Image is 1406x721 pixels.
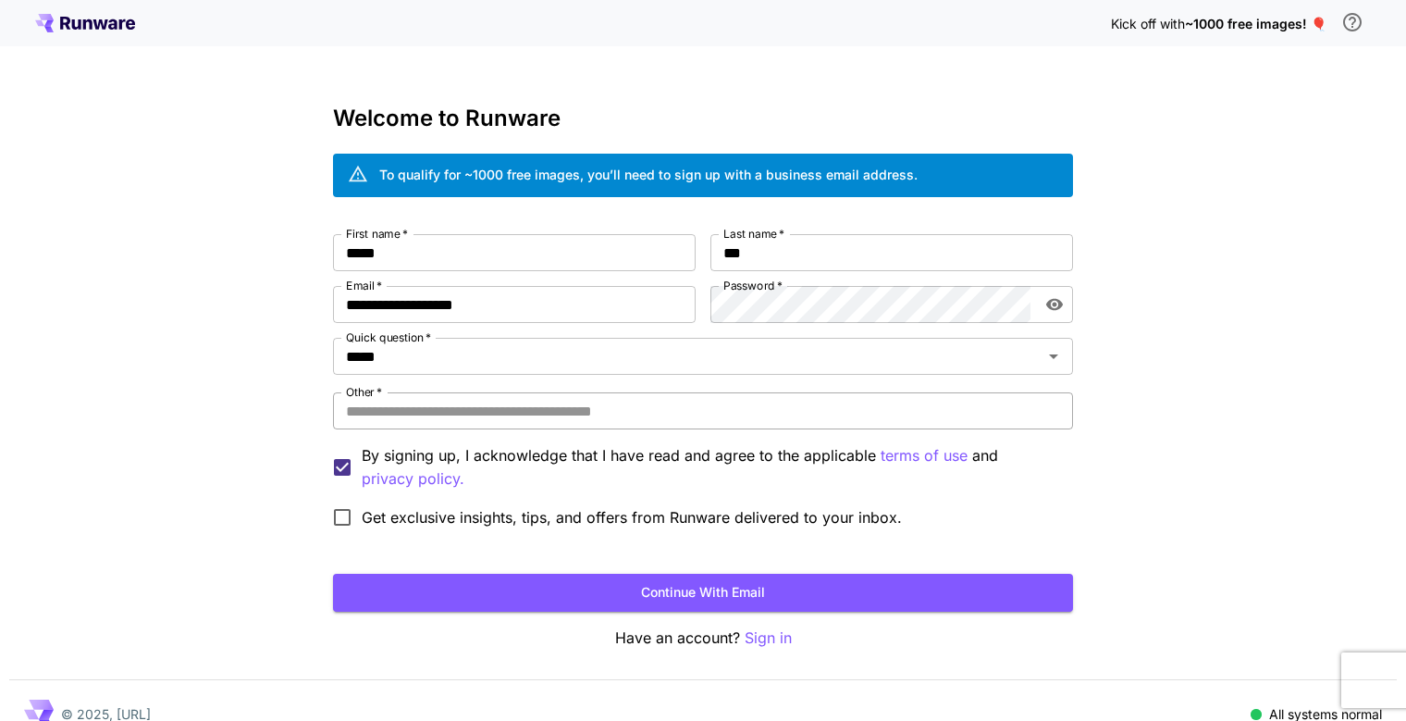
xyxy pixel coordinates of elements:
span: ~1000 free images! 🎈 [1185,16,1326,31]
button: By signing up, I acknowledge that I have read and agree to the applicable and privacy policy. [881,444,968,467]
p: terms of use [881,444,968,467]
span: Kick off with [1111,16,1185,31]
label: First name [346,226,408,242]
label: Quick question [346,329,431,345]
button: Open [1041,343,1067,369]
button: Sign in [745,627,792,650]
div: To qualify for ~1000 free images, you’ll need to sign up with a business email address. [379,165,918,184]
p: privacy policy. [362,467,464,491]
h3: Welcome to Runware [333,106,1073,131]
p: By signing up, I acknowledge that I have read and agree to the applicable and [362,444,1058,491]
label: Password [723,278,783,293]
span: Get exclusive insights, tips, and offers from Runware delivered to your inbox. [362,506,902,528]
button: Continue with email [333,574,1073,612]
button: By signing up, I acknowledge that I have read and agree to the applicable terms of use and [362,467,464,491]
label: Other [346,384,382,400]
label: Email [346,278,382,293]
button: In order to qualify for free credit, you need to sign up with a business email address and click ... [1334,4,1371,41]
button: toggle password visibility [1038,288,1071,321]
p: Have an account? [333,627,1073,650]
label: Last name [723,226,784,242]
